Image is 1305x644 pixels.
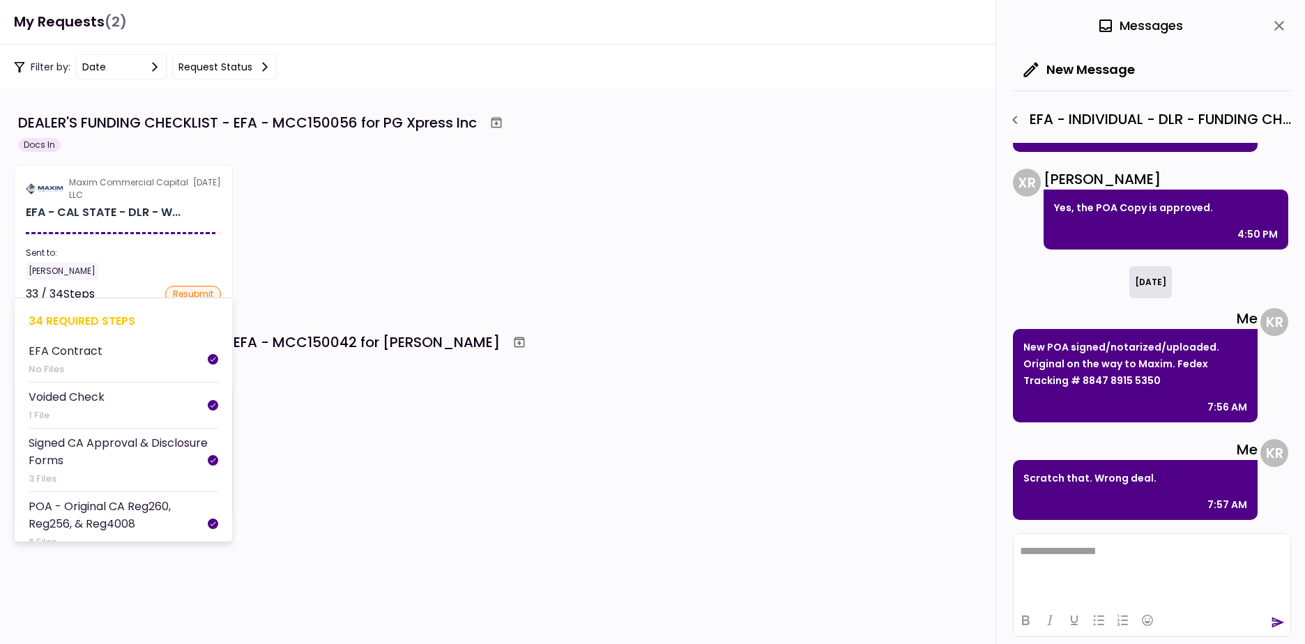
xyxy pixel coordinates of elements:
div: 6 Files [29,535,208,549]
img: Partner logo [26,183,63,195]
p: Scratch that. Wrong deal. [1023,470,1247,486]
div: Me [1013,308,1258,329]
button: Bold [1014,611,1037,630]
div: Sent to: [26,247,221,259]
div: X R [1013,169,1041,197]
div: 3 Files [29,472,208,486]
div: DEALER'S FUNDING CHECKLIST - EFA - MCC150056 for PG Xpress Inc [18,112,477,133]
div: EFA Contract [29,342,102,360]
div: EFA - INDIVIDUAL - DLR - FUNDING CHECKLIST - POA - Original POA (not CA or GA) [1003,108,1291,132]
button: Underline [1062,611,1086,630]
button: Numbered list [1111,611,1135,630]
div: Signed CA Approval & Disclosure Forms [29,434,208,469]
button: Italic [1038,611,1062,630]
div: EFA - CAL STATE - DLR - W/COMPANY & GUARANTOR - FUNDING CHECKLIST [26,204,181,221]
div: [PERSON_NAME] [1044,169,1288,190]
div: Messages [1097,15,1183,36]
div: date [82,59,106,75]
div: Maxim Commercial Capital LLC [69,176,193,201]
div: POA - Original CA Reg260, Reg256, & Reg4008 [29,498,208,532]
div: Docs In [18,138,61,152]
div: K R [1260,439,1288,467]
span: (2) [105,8,127,36]
div: 1 File [29,408,105,422]
button: Bullet list [1087,611,1111,630]
button: date [76,54,167,79]
button: Request status [172,54,277,79]
div: Voided Check [29,388,105,406]
button: Archive workflow [507,330,532,355]
iframe: Rich Text Area [1014,534,1290,604]
div: No Files [29,362,102,376]
button: close [1267,14,1291,38]
div: 34 required steps [29,312,218,330]
div: 7:57 AM [1207,496,1247,513]
p: New POA signed/notarized/uploaded. Original on the way to Maxim. Fedex Tracking # 8847 8915 5350 [1023,339,1247,389]
div: [DATE] [1129,266,1172,298]
div: [DATE] [26,176,221,201]
button: New Message [1013,52,1146,88]
div: DEALER'S FUNDING CHECKLIST - EFA - MCC150042 for [PERSON_NAME] [18,332,500,353]
div: K R [1260,308,1288,336]
div: Filter by: [14,54,277,79]
div: 33 / 34 Steps [26,286,95,302]
h1: My Requests [14,8,127,36]
div: resubmit [165,286,221,302]
button: send [1271,615,1285,629]
button: Emojis [1136,611,1159,630]
button: Archive workflow [484,110,509,135]
div: Me [1013,439,1258,460]
div: [PERSON_NAME] [26,262,98,280]
p: Yes, the POA Copy is approved. [1054,199,1278,216]
div: 7:56 AM [1207,399,1247,415]
div: 4:50 PM [1237,226,1278,243]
